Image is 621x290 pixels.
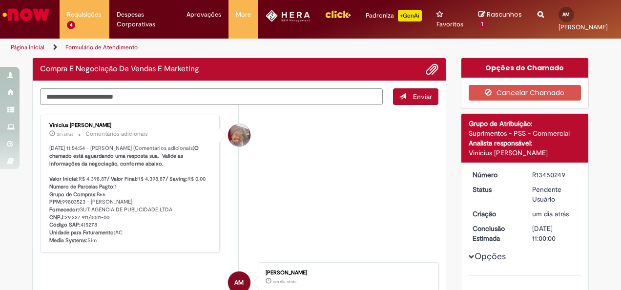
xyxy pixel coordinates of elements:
[465,170,525,180] dt: Número
[273,279,296,285] time: 26/08/2025 18:54:29
[186,10,221,20] span: Aprovações
[67,21,75,29] span: 4
[49,183,115,190] b: Numero de Parcelas Pagto:
[532,224,578,243] div: [DATE] 11:00:00
[40,88,383,104] textarea: Digite sua mensagem aqui...
[562,11,570,18] span: AM
[366,10,422,21] div: Padroniza
[49,191,97,198] b: Grupo de Compras:
[469,119,581,128] div: Grupo de Atribuição:
[266,10,310,22] img: HeraLogo.png
[532,185,578,204] div: Pendente Usuário
[469,148,581,158] div: Vinicius [PERSON_NAME]
[49,198,62,206] b: PPM:
[11,43,44,51] a: Página inicial
[413,92,432,101] span: Enviar
[465,209,525,219] dt: Criação
[469,85,581,101] button: Cancelar Chamado
[532,209,569,218] span: um dia atrás
[426,63,438,76] button: Adicionar anexos
[57,131,73,137] time: 28/08/2025 11:54:54
[49,229,115,236] b: Unidade para Faturamento:
[57,131,73,137] span: 3m atrás
[166,175,187,183] b: / Saving:
[67,10,101,20] span: Requisições
[465,185,525,194] dt: Status
[273,279,296,285] span: um dia atrás
[532,209,569,218] time: 26/08/2025 18:54:42
[436,20,463,29] span: Favoritos
[461,58,589,78] div: Opções do Chamado
[49,221,81,228] b: Código SAP:
[469,128,581,138] div: Suprimentos - PSS - Commercial
[236,10,251,20] span: More
[117,10,172,29] span: Despesas Corporativas
[40,65,199,74] h2: Compra E Negociação De Vendas E Marketing Histórico de tíquete
[266,270,428,276] div: [PERSON_NAME]
[49,206,79,213] b: Fornecedor:
[85,130,148,138] small: Comentários adicionais
[478,10,522,28] a: Rascunhos
[228,124,250,146] div: Vinicius Rafael De Souza
[49,145,200,183] b: O chamado está aguardando uma resposta sua. Valide as informações da negociação, conforme abaixo....
[7,39,407,57] ul: Trilhas de página
[487,10,522,19] span: Rascunhos
[469,138,581,148] div: Analista responsável:
[325,7,351,21] img: click_logo_yellow_360x200.png
[465,224,525,243] dt: Conclusão Estimada
[1,5,51,24] img: ServiceNow
[49,237,87,244] b: Media Systems:
[532,209,578,219] div: 26/08/2025 18:54:42
[107,175,137,183] b: / Valor Final:
[49,123,212,128] div: Vinicius [PERSON_NAME]
[478,20,486,29] span: 1
[49,214,65,221] b: CNPJ:
[532,170,578,180] div: R13450249
[398,10,422,21] p: +GenAi
[559,23,608,31] span: [PERSON_NAME]
[393,88,438,105] button: Enviar
[65,43,138,51] a: Formulário de Atendimento
[49,145,212,244] p: [DATE] 11:54:54 - [PERSON_NAME] (Comentários adicionais) R$ 4.398,87 R$ 4.398,87 R$ 0,00 1 B66 99...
